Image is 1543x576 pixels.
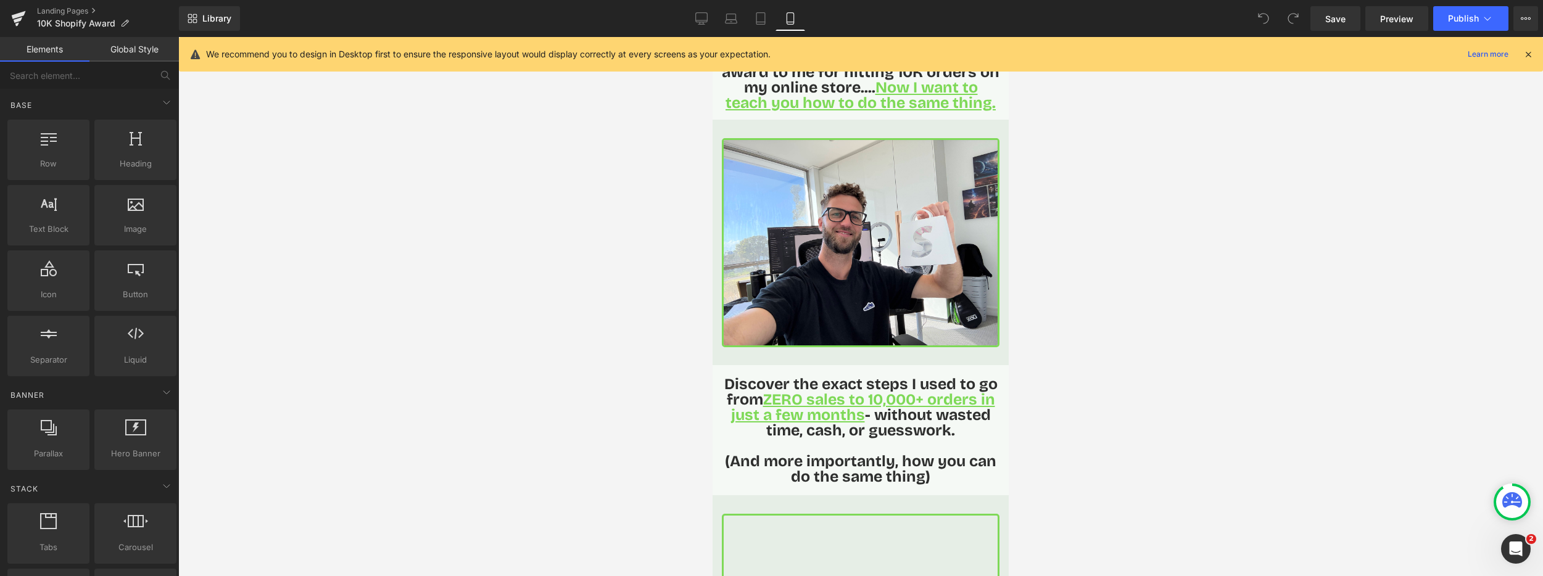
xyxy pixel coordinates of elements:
span: ZERO sales to 10,000+ orders in just a few months [19,353,283,387]
a: Desktop [687,6,716,31]
span: Library [202,13,231,24]
span: Carousel [98,541,173,554]
span: Preview [1380,12,1413,25]
span: Row [11,157,86,170]
button: Redo [1281,6,1305,31]
span: Now I want to teach you how to do the same thing. [13,41,283,75]
button: More [1513,6,1538,31]
span: 2 [1526,534,1536,544]
a: Learn more [1463,47,1513,62]
a: Laptop [716,6,746,31]
button: Publish [1433,6,1508,31]
iframe: Intercom live chat [1501,534,1531,564]
span: Shopify just sent this 10,000 order award to me for hitting 10K orders on my online store.... [9,10,287,75]
a: Global Style [89,37,179,62]
span: - without wasted time, cash, or guesswork. [54,369,278,403]
span: Parallax [11,447,86,460]
span: Heading [98,157,173,170]
span: Icon [11,288,86,301]
span: 10K Shopify Award [37,19,115,28]
a: Mobile [776,6,805,31]
span: Banner [9,389,46,401]
span: Separator [11,353,86,366]
a: Preview [1365,6,1428,31]
span: Stack [9,483,39,495]
a: Landing Pages [37,6,179,16]
span: Save [1325,12,1346,25]
a: New Library [179,6,240,31]
span: Discover the exact steps I used to go from [12,338,285,372]
span: (And more importantly, how you can do the same thing) [12,415,284,449]
div: To enrich screen reader interactions, please activate Accessibility in Grammarly extension settings [9,340,287,448]
div: To enrich screen reader interactions, please activate Accessibility in Grammarly extension settings [9,12,287,74]
span: Liquid [98,353,173,366]
span: Button [98,288,173,301]
span: Tabs [11,541,86,554]
p: We recommend you to design in Desktop first to ensure the responsive layout would display correct... [206,47,771,61]
span: Base [9,99,33,111]
span: Hero Banner [98,447,173,460]
span: Image [98,223,173,236]
span: Text Block [11,223,86,236]
span: Publish [1448,14,1479,23]
button: Undo [1251,6,1276,31]
a: Tablet [746,6,776,31]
